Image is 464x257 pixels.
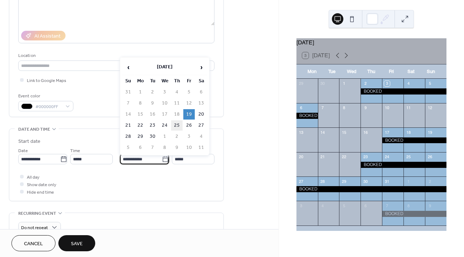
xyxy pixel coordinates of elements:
div: 12 [427,105,432,111]
td: 16 [147,109,158,120]
span: Time [70,147,80,155]
div: 26 [427,154,432,160]
th: [DATE] [135,60,195,75]
td: 7 [147,142,158,153]
span: Date [18,147,28,155]
span: Date and time [18,126,50,133]
td: 15 [135,109,146,120]
div: 6 [363,203,368,208]
th: Mo [135,76,146,86]
th: Sa [195,76,207,86]
td: 7 [122,98,134,108]
div: Sun [421,64,441,79]
div: Location [18,52,213,59]
td: 19 [183,109,195,120]
div: 5 [427,81,432,86]
span: Cancel [24,240,43,248]
div: 20 [299,154,304,160]
td: 22 [135,120,146,131]
div: Wed [342,64,361,79]
span: Recurring event [18,210,56,217]
div: 7 [320,105,325,111]
div: 11 [406,105,411,111]
th: Tu [147,76,158,86]
div: 13 [299,130,304,135]
div: 19 [427,130,432,135]
th: Su [122,76,134,86]
div: Fri [381,64,401,79]
td: 11 [171,98,183,108]
div: BOOKED [382,211,446,217]
div: 7 [384,203,390,208]
td: 18 [171,109,183,120]
div: 9 [427,203,432,208]
div: 5 [341,203,347,208]
td: 5 [122,142,134,153]
div: BOOKED [296,113,318,119]
span: ‹ [123,60,134,74]
div: BOOKED [296,186,446,192]
span: › [196,60,207,74]
span: Hide end time [27,189,54,196]
td: 8 [159,142,170,153]
div: 27 [299,179,304,184]
div: 6 [299,105,304,111]
td: 5 [183,87,195,97]
td: 10 [159,98,170,108]
td: 8 [135,98,146,108]
td: 27 [195,120,207,131]
td: 4 [171,87,183,97]
div: 14 [320,130,325,135]
span: All day [27,174,39,181]
td: 29 [135,131,146,142]
div: 2 [363,81,368,86]
div: 18 [406,130,411,135]
td: 1 [135,87,146,97]
div: BOOKED [361,162,446,168]
div: 24 [384,154,390,160]
span: #000000FF [35,103,62,111]
div: 29 [341,179,347,184]
td: 25 [171,120,183,131]
td: 26 [183,120,195,131]
td: 13 [195,98,207,108]
div: BOOKED [361,88,446,94]
div: 10 [384,105,390,111]
div: 17 [384,130,390,135]
td: 1 [159,131,170,142]
div: BOOKED [382,137,446,144]
div: 8 [406,203,411,208]
button: Save [58,235,95,251]
div: 29 [299,81,304,86]
div: 9 [363,105,368,111]
a: Cancel [11,235,55,251]
span: Show date only [27,181,56,189]
td: 6 [135,142,146,153]
td: 3 [183,131,195,142]
div: 8 [341,105,347,111]
td: 28 [122,131,134,142]
div: 3 [384,81,390,86]
div: 1 [341,81,347,86]
td: 11 [195,142,207,153]
td: 6 [195,87,207,97]
div: Mon [302,64,322,79]
div: 16 [363,130,368,135]
th: We [159,76,170,86]
div: 21 [320,154,325,160]
span: Save [71,240,83,248]
td: 24 [159,120,170,131]
div: 28 [320,179,325,184]
div: 3 [299,203,304,208]
div: 4 [406,81,411,86]
span: Do not repeat [21,224,48,232]
div: 30 [320,81,325,86]
span: Link to Google Maps [27,77,66,84]
div: 23 [363,154,368,160]
div: 1 [406,179,411,184]
td: 14 [122,109,134,120]
div: Start date [18,138,40,145]
div: Sat [401,64,421,79]
div: [DATE] [296,38,446,47]
td: 10 [183,142,195,153]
